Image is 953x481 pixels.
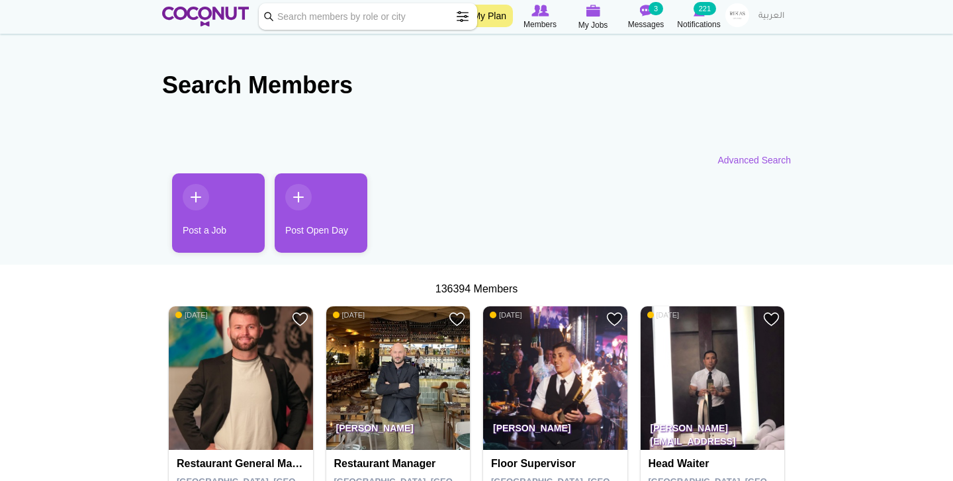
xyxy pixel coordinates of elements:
h4: Head Waiter [649,458,780,470]
a: Add to Favourites [449,311,465,328]
h4: Restaurant General Manager [177,458,308,470]
li: 1 / 2 [162,173,255,263]
a: Add to Favourites [292,311,308,328]
span: Notifications [677,18,720,31]
p: [PERSON_NAME] [483,413,627,450]
a: Browse Members Members [514,3,567,31]
a: Post Open Day [275,173,367,253]
span: Messages [628,18,664,31]
a: Notifications Notifications 221 [672,3,725,31]
img: Notifications [694,5,705,17]
img: My Jobs [586,5,600,17]
a: Add to Favourites [606,311,623,328]
span: [DATE] [490,310,522,320]
a: Add to Favourites [763,311,780,328]
a: My Jobs My Jobs [567,3,619,32]
span: My Jobs [578,19,608,32]
div: 136394 Members [162,282,791,297]
span: [DATE] [175,310,208,320]
img: Messages [639,5,653,17]
a: My Plan [466,5,513,27]
p: [PERSON_NAME] [326,413,471,450]
span: Members [523,18,557,31]
h4: Restaurant Manager [334,458,466,470]
span: [DATE] [647,310,680,320]
h4: Floor Supervisor [491,458,623,470]
a: Messages Messages 3 [619,3,672,31]
a: Post a Job [172,173,265,253]
input: Search members by role or city [259,3,477,30]
h2: Search Members [162,69,791,101]
a: Advanced Search [717,153,791,167]
a: العربية [752,3,791,30]
img: Browse Members [531,5,549,17]
small: 221 [694,2,716,15]
img: Home [162,7,249,26]
li: 2 / 2 [265,173,357,263]
small: 3 [649,2,663,15]
span: [DATE] [333,310,365,320]
p: [PERSON_NAME] [EMAIL_ADDRESS][DOMAIN_NAME] [641,413,785,450]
